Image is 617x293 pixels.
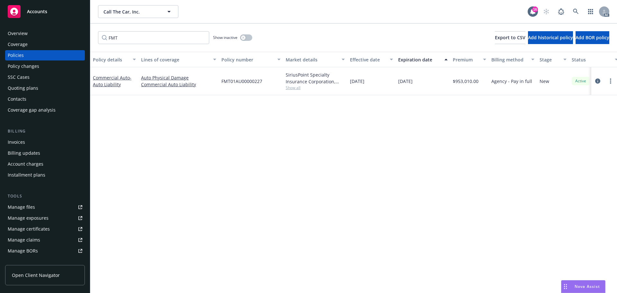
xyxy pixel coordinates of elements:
[8,50,24,60] div: Policies
[8,28,28,39] div: Overview
[219,52,283,67] button: Policy number
[5,105,85,115] a: Coverage gap analysis
[98,5,178,18] button: Call The Car, Inc.
[213,35,237,40] span: Show inactive
[491,56,527,63] div: Billing method
[8,202,35,212] div: Manage files
[286,85,345,90] span: Show all
[5,83,85,93] a: Quoting plans
[491,78,532,85] span: Agency - Pay in full
[540,56,559,63] div: Stage
[5,159,85,169] a: Account charges
[5,235,85,245] a: Manage claims
[537,52,569,67] button: Stage
[5,193,85,199] div: Tools
[5,202,85,212] a: Manage files
[347,52,396,67] button: Effective date
[8,224,50,234] div: Manage certificates
[90,52,139,67] button: Policy details
[555,5,568,18] a: Report a Bug
[489,52,537,67] button: Billing method
[396,52,450,67] button: Expiration date
[221,78,262,85] span: FMT01AU00000227
[5,61,85,71] a: Policy changes
[8,137,25,147] div: Invoices
[5,246,85,256] a: Manage BORs
[561,280,569,293] div: Drag to move
[8,257,57,267] div: Summary of insurance
[8,61,39,71] div: Policy changes
[576,34,609,41] span: Add BOR policy
[8,170,45,180] div: Installment plans
[5,224,85,234] a: Manage certificates
[8,159,43,169] div: Account charges
[93,75,131,87] a: Commercial Auto
[540,78,549,85] span: New
[594,77,602,85] a: circleInformation
[8,72,30,82] div: SSC Cases
[572,56,611,63] div: Status
[139,52,219,67] button: Lines of coverage
[286,71,345,85] div: SiriusPoint Specialty Insurance Corporation, SiriusPoint, Fairmatic Insurance, Amwins
[350,56,386,63] div: Effective date
[540,5,553,18] a: Start snowing
[8,235,40,245] div: Manage claims
[283,52,347,67] button: Market details
[8,83,38,93] div: Quoting plans
[576,31,609,44] button: Add BOR policy
[8,213,49,223] div: Manage exposures
[141,81,216,88] a: Commercial Auto Liability
[8,94,26,104] div: Contacts
[5,128,85,134] div: Billing
[574,78,587,84] span: Active
[103,8,159,15] span: Call The Car, Inc.
[5,39,85,50] a: Coverage
[8,39,28,50] div: Coverage
[8,246,38,256] div: Manage BORs
[450,52,489,67] button: Premium
[453,78,478,85] span: $953,010.00
[453,56,479,63] div: Premium
[495,34,525,41] span: Export to CSV
[528,34,573,41] span: Add historical policy
[5,94,85,104] a: Contacts
[8,148,40,158] div: Billing updates
[5,137,85,147] a: Invoices
[495,31,525,44] button: Export to CSV
[569,5,582,18] a: Search
[350,78,364,85] span: [DATE]
[607,77,614,85] a: more
[5,257,85,267] a: Summary of insurance
[27,9,47,14] span: Accounts
[5,170,85,180] a: Installment plans
[141,74,216,81] a: Auto Physical Damage
[561,280,605,293] button: Nova Assist
[12,272,60,279] span: Open Client Navigator
[532,6,538,12] div: 16
[286,56,338,63] div: Market details
[8,105,56,115] div: Coverage gap analysis
[584,5,597,18] a: Switch app
[5,50,85,60] a: Policies
[5,148,85,158] a: Billing updates
[528,31,573,44] button: Add historical policy
[575,284,600,289] span: Nova Assist
[221,56,273,63] div: Policy number
[98,31,209,44] input: Filter by keyword...
[5,213,85,223] a: Manage exposures
[93,56,129,63] div: Policy details
[398,56,441,63] div: Expiration date
[5,3,85,21] a: Accounts
[5,72,85,82] a: SSC Cases
[398,78,413,85] span: [DATE]
[5,28,85,39] a: Overview
[141,56,209,63] div: Lines of coverage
